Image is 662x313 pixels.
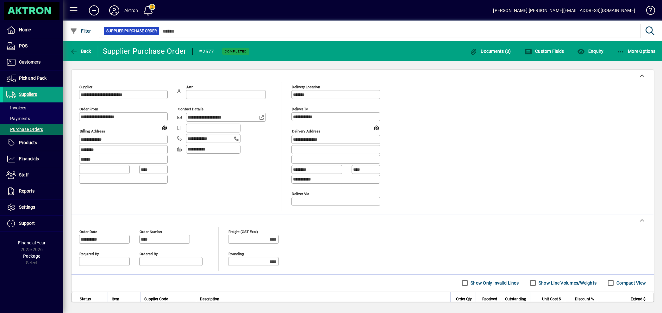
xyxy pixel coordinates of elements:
[144,296,168,303] span: Supplier Code
[225,49,247,53] span: Completed
[3,113,63,124] a: Payments
[79,85,92,89] mat-label: Supplier
[228,251,244,256] mat-label: Rounding
[124,5,138,15] div: Aktron
[3,151,63,167] a: Financials
[468,46,513,57] button: Documents (0)
[79,107,98,111] mat-label: Order from
[23,254,40,259] span: Package
[79,229,97,234] mat-label: Order date
[70,28,91,34] span: Filter
[292,191,309,196] mat-label: Deliver via
[6,105,26,110] span: Invoices
[159,122,169,132] a: View on map
[19,76,47,81] span: Pick and Pack
[104,5,124,16] button: Profile
[140,251,158,256] mat-label: Ordered by
[19,43,28,48] span: POS
[106,28,157,34] span: Supplier Purchase Order
[68,46,93,57] button: Back
[19,140,37,145] span: Products
[19,92,37,97] span: Suppliers
[575,296,594,303] span: Discount %
[19,205,35,210] span: Settings
[112,296,119,303] span: Item
[19,221,35,226] span: Support
[482,296,497,303] span: Received
[228,229,258,234] mat-label: Freight (GST excl)
[3,167,63,183] a: Staff
[470,49,511,54] span: Documents (0)
[79,251,99,256] mat-label: Required by
[576,46,605,57] button: Enquiry
[3,124,63,135] a: Purchase Orders
[63,46,98,57] app-page-header-button: Back
[469,280,519,286] label: Show Only Invalid Lines
[456,296,472,303] span: Order Qty
[617,49,656,54] span: More Options
[505,296,526,303] span: Outstanding
[19,188,34,193] span: Reports
[68,25,93,37] button: Filter
[3,54,63,70] a: Customers
[577,49,603,54] span: Enquiry
[199,46,214,57] div: #2577
[3,38,63,54] a: POS
[84,5,104,16] button: Add
[631,296,646,303] span: Extend $
[292,107,308,111] mat-label: Deliver To
[523,46,566,57] button: Custom Fields
[18,240,46,245] span: Financial Year
[6,127,43,132] span: Purchase Orders
[537,280,596,286] label: Show Line Volumes/Weights
[493,5,635,15] div: [PERSON_NAME] [PERSON_NAME][EMAIL_ADDRESS][DOMAIN_NAME]
[19,172,29,177] span: Staff
[140,229,162,234] mat-label: Order number
[542,296,561,303] span: Unit Cost $
[200,296,219,303] span: Description
[19,156,39,161] span: Financials
[3,102,63,113] a: Invoices
[3,216,63,231] a: Support
[3,183,63,199] a: Reports
[103,46,186,56] div: Supplier Purchase Order
[3,71,63,86] a: Pick and Pack
[19,27,31,32] span: Home
[80,296,91,303] span: Status
[292,85,320,89] mat-label: Delivery Location
[186,85,193,89] mat-label: Attn
[3,135,63,151] a: Products
[3,199,63,215] a: Settings
[3,22,63,38] a: Home
[615,46,657,57] button: More Options
[372,122,382,132] a: View on map
[70,49,91,54] span: Back
[524,49,564,54] span: Custom Fields
[641,1,654,22] a: Knowledge Base
[6,116,30,121] span: Payments
[19,59,41,64] span: Customers
[615,280,646,286] label: Compact View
